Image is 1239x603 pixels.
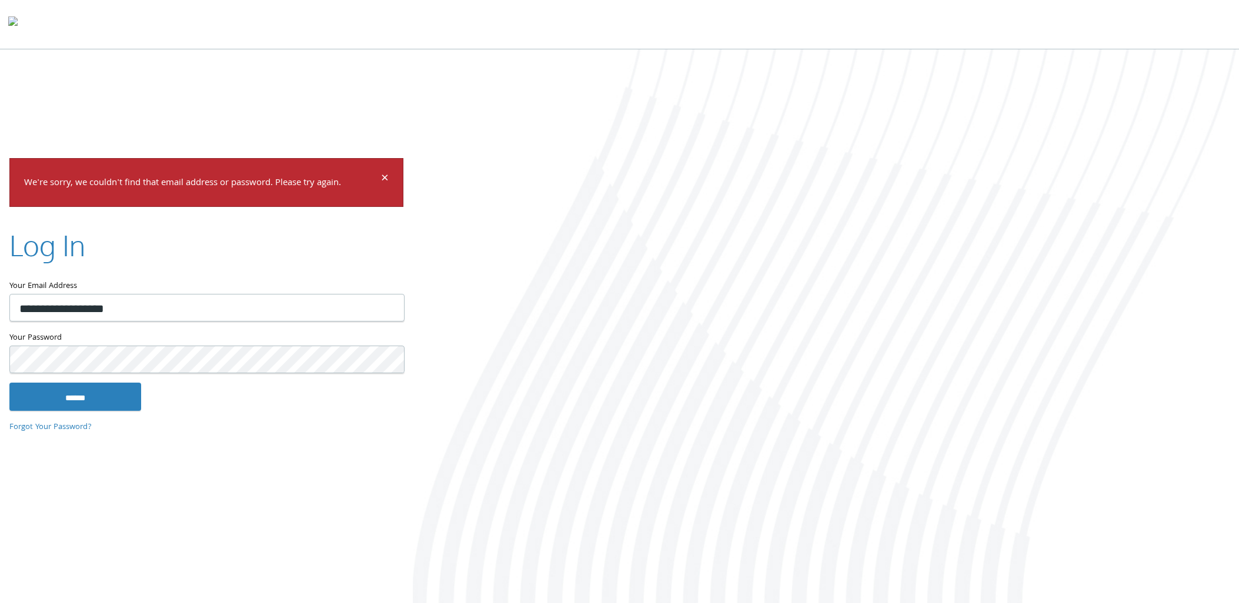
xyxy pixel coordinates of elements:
[381,173,389,187] button: Dismiss alert
[9,226,85,265] h2: Log In
[381,168,389,191] span: ×
[9,421,92,434] a: Forgot Your Password?
[8,12,18,36] img: todyl-logo-dark.svg
[9,331,403,346] label: Your Password
[24,175,379,192] p: We're sorry, we couldn't find that email address or password. Please try again.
